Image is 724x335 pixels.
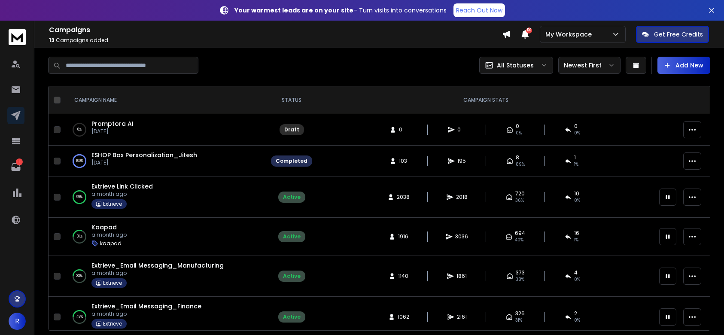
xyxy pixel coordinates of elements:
[234,6,447,15] p: – Turn visits into conversations
[234,6,353,15] strong: Your warmest leads are on your site
[49,25,502,35] h1: Campaigns
[574,317,580,324] span: 0 %
[397,194,410,201] span: 2038
[49,37,502,44] p: Campaigns added
[64,218,266,256] td: 31%Kaapada month agokaapad
[64,256,266,297] td: 33%Extrieve_Email Messaging_Manufacturinga month agoExtrieve
[398,314,409,320] span: 1062
[574,237,578,244] span: 1 %
[526,27,532,33] span: 50
[91,311,201,317] p: a month ago
[91,223,117,231] a: Kaapad
[574,269,578,276] span: 4
[516,154,519,161] span: 8
[91,151,197,159] a: ESHOP Box Personalization_Jitesh
[558,57,621,74] button: Newest First
[91,270,224,277] p: a month ago
[453,3,505,17] a: Reach Out Now
[100,240,122,247] p: kaapad
[574,154,576,161] span: 1
[456,6,502,15] p: Reach Out Now
[457,126,466,133] span: 0
[16,158,23,165] p: 1
[7,158,24,176] a: 1
[516,123,519,130] span: 0
[456,273,467,280] span: 1861
[76,272,82,280] p: 33 %
[574,310,577,317] span: 2
[9,313,26,330] button: R
[574,276,580,283] span: 0 %
[456,194,468,201] span: 2018
[398,273,408,280] span: 1140
[574,161,578,168] span: 1 %
[515,317,522,324] span: 31 %
[457,158,466,164] span: 195
[399,158,408,164] span: 103
[574,230,579,237] span: 16
[515,237,523,244] span: 40 %
[103,280,122,286] p: Extrieve
[276,158,307,164] div: Completed
[64,86,266,114] th: CAMPAIGN NAME
[516,276,524,283] span: 38 %
[654,30,703,39] p: Get Free Credits
[317,86,654,114] th: CAMPAIGN STATS
[457,314,467,320] span: 2161
[103,320,122,327] p: Extrieve
[91,231,127,238] p: a month ago
[497,61,534,70] p: All Statuses
[545,30,595,39] p: My Workspace
[284,126,299,133] div: Draft
[76,313,83,321] p: 49 %
[76,157,83,165] p: 100 %
[516,161,525,168] span: 89 %
[64,146,266,177] td: 100%ESHOP Box Personalization_Jitesh[DATE]
[516,130,522,137] span: 0%
[91,261,224,270] a: Extrieve_Email Messaging_Manufacturing
[515,310,525,317] span: 326
[574,190,579,197] span: 10
[657,57,710,74] button: Add New
[91,159,197,166] p: [DATE]
[91,119,134,128] a: Promptora AI
[515,190,525,197] span: 720
[77,232,82,241] p: 31 %
[283,233,301,240] div: Active
[283,194,301,201] div: Active
[283,273,301,280] div: Active
[49,37,55,44] span: 13
[91,302,201,311] a: Extrieve_Email Messaging_Finance
[283,314,301,320] div: Active
[574,123,578,130] span: 0
[266,86,317,114] th: STATUS
[398,233,408,240] span: 1916
[91,191,153,198] p: a month ago
[91,128,134,135] p: [DATE]
[516,269,525,276] span: 373
[9,29,26,45] img: logo
[399,126,408,133] span: 0
[103,201,122,207] p: Extrieve
[574,130,580,137] span: 0%
[77,125,82,134] p: 0 %
[455,233,468,240] span: 3036
[64,114,266,146] td: 0%Promptora AI[DATE]
[515,230,525,237] span: 694
[636,26,709,43] button: Get Free Credits
[91,182,153,191] a: Extrieve Link Clicked
[574,197,580,204] span: 0 %
[76,193,82,201] p: 99 %
[64,177,266,218] td: 99%Extrieve Link Clickeda month agoExtrieve
[515,197,524,204] span: 36 %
